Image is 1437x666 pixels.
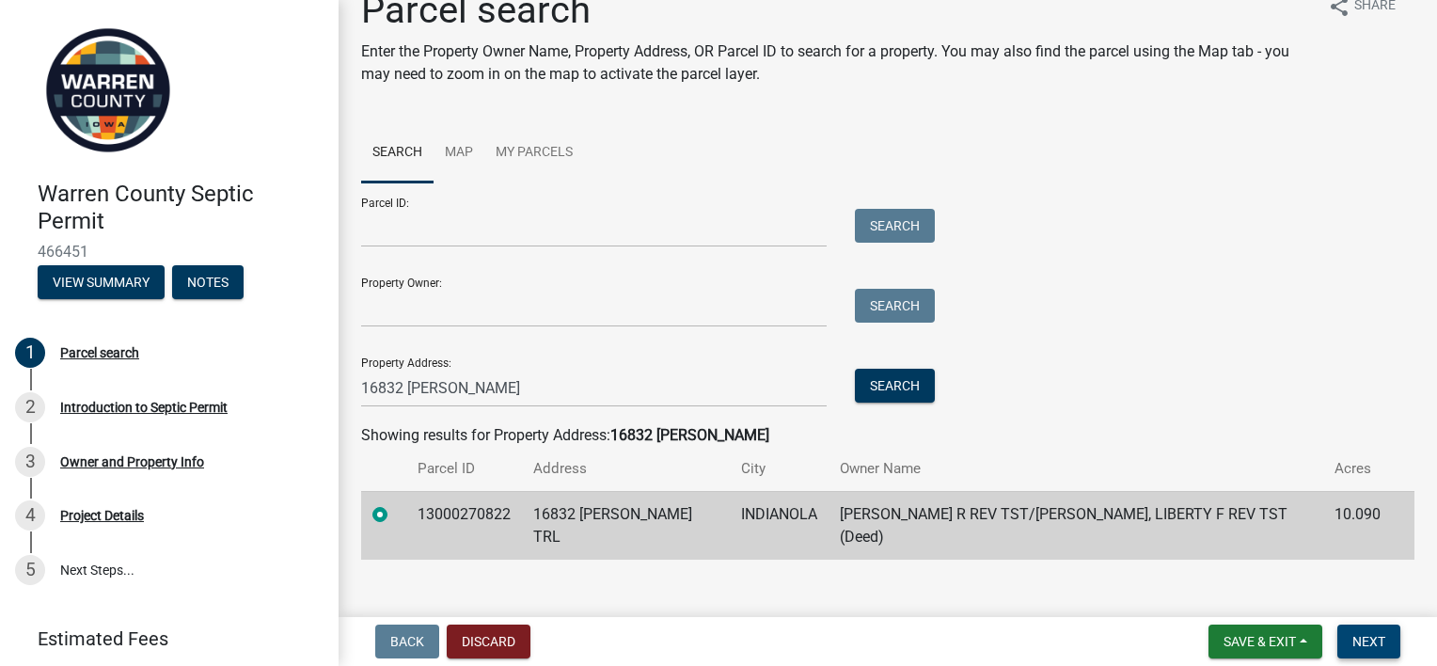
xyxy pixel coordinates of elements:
[15,620,308,658] a: Estimated Fees
[15,447,45,477] div: 3
[829,447,1323,491] th: Owner Name
[375,625,439,658] button: Back
[38,181,324,235] h4: Warren County Septic Permit
[829,491,1323,560] td: [PERSON_NAME] R REV TST/[PERSON_NAME], LIBERTY F REV TST (Deed)
[38,243,301,261] span: 466451
[15,392,45,422] div: 2
[15,555,45,585] div: 5
[730,447,829,491] th: City
[361,424,1414,447] div: Showing results for Property Address:
[730,491,829,560] td: INDIANOLA
[60,401,228,414] div: Introduction to Septic Permit
[1337,625,1400,658] button: Next
[1208,625,1322,658] button: Save & Exit
[38,276,165,291] wm-modal-confirm: Summary
[60,455,204,468] div: Owner and Property Info
[1352,634,1385,649] span: Next
[361,40,1313,86] p: Enter the Property Owner Name, Property Address, OR Parcel ID to search for a property. You may a...
[1323,491,1392,560] td: 10.090
[406,491,522,560] td: 13000270822
[15,500,45,531] div: 4
[390,634,424,649] span: Back
[172,276,244,291] wm-modal-confirm: Notes
[855,209,935,243] button: Search
[484,123,584,183] a: My Parcels
[172,265,244,299] button: Notes
[522,447,730,491] th: Address
[610,426,769,444] strong: 16832 [PERSON_NAME]
[406,447,522,491] th: Parcel ID
[15,338,45,368] div: 1
[522,491,730,560] td: 16832 [PERSON_NAME] TRL
[38,20,179,161] img: Warren County, Iowa
[60,346,139,359] div: Parcel search
[855,289,935,323] button: Search
[60,509,144,522] div: Project Details
[447,625,530,658] button: Discard
[38,265,165,299] button: View Summary
[1224,634,1296,649] span: Save & Exit
[1323,447,1392,491] th: Acres
[434,123,484,183] a: Map
[855,369,935,403] button: Search
[361,123,434,183] a: Search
